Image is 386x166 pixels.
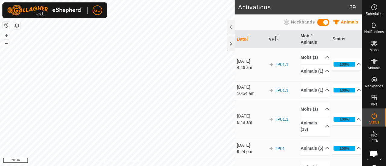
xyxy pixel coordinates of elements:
span: 29 [349,3,356,12]
div: Open chat [365,146,382,162]
div: 100% [334,88,355,92]
p-accordion-header: Animals (1) [301,83,330,97]
a: TP01.1 [275,88,288,93]
div: 100% [334,117,355,122]
h2: Activations [238,4,349,11]
th: Status [330,30,362,48]
p-accordion-header: Mobs (1) [301,51,330,64]
button: – [3,39,10,47]
a: TP01 [275,146,285,151]
img: arrow [269,117,274,122]
span: VPs [371,102,377,106]
div: [DATE] [237,142,266,149]
p-accordion-header: 100% [332,58,361,70]
a: TP01.1 [275,62,288,67]
th: VP [266,30,298,48]
button: + [3,32,10,39]
p-accordion-header: Animals (13) [301,116,330,136]
span: Neckbands [365,84,383,88]
a: TP01.1 [275,117,288,122]
div: [DATE] [237,58,266,64]
span: Schedules [365,12,382,16]
div: 9:24 pm [237,149,266,155]
button: Reset Map [3,22,10,29]
span: Neckbands [291,20,315,24]
div: [DATE] [237,84,266,90]
p-accordion-header: Animals (5) [301,142,330,155]
a: Privacy Policy [93,158,116,164]
button: Map Layers [13,22,21,29]
span: Notifications [364,30,384,34]
p-sorticon: Activate to sort [274,37,279,42]
img: arrow [269,146,274,151]
a: Contact Us [123,158,141,164]
div: 100% [334,62,355,67]
img: arrow [269,88,274,93]
p-accordion-header: Mobs (1) [301,102,330,116]
div: 10:54 am [237,90,266,97]
div: 4:46 am [237,64,266,71]
span: Animals [341,20,358,24]
div: 100% [340,87,350,93]
p-sorticon: Activate to sort [246,37,251,42]
th: Mob / Animals [298,30,330,48]
span: Mobs [370,48,378,52]
img: arrow [269,62,274,67]
th: Date [235,30,267,48]
span: Heatmap [367,157,381,160]
div: 100% [340,61,350,67]
p-accordion-header: 100% [332,113,361,125]
div: 100% [340,146,350,151]
p-accordion-header: Animals (1) [301,64,330,78]
div: [DATE] [237,113,266,119]
img: Gallagher Logo [7,5,83,16]
p-accordion-header: 100% [332,142,361,154]
span: GD [94,7,101,14]
div: 100% [334,146,355,151]
span: Status [369,121,379,124]
span: Infra [370,139,378,142]
p-accordion-header: 100% [332,84,361,96]
div: 6:48 am [237,119,266,126]
span: Animals [368,66,381,70]
div: 100% [340,116,350,122]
